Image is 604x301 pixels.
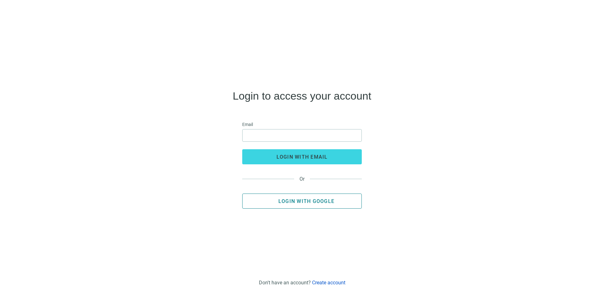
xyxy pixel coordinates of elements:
span: Login with Google [278,198,334,204]
div: Don't have an account? [259,280,345,286]
button: Login with Google [242,194,362,209]
h4: Login to access your account [233,91,371,101]
a: Create account [312,280,345,286]
span: Email [242,121,253,128]
span: Or [294,176,310,182]
span: login with email [277,154,328,160]
button: login with email [242,149,362,164]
